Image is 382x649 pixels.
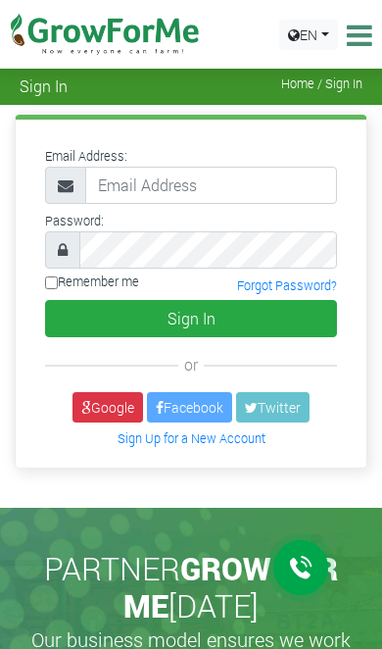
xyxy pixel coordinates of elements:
input: Remember me [45,276,58,289]
div: or [45,353,337,376]
h2: PARTNER [DATE] [23,550,359,625]
span: GROW FOR ME [123,547,338,626]
a: Sign Up for a New Account [118,430,265,446]
a: EN [279,20,338,50]
label: Remember me [45,273,139,291]
label: Password: [45,212,104,230]
input: Email Address [85,167,337,204]
a: Forgot Password? [237,277,337,293]
button: Sign In [45,300,337,337]
span: Sign In [20,76,68,95]
a: Google [72,392,143,423]
label: Email Address: [45,147,127,166]
span: Home / Sign In [281,76,362,91]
